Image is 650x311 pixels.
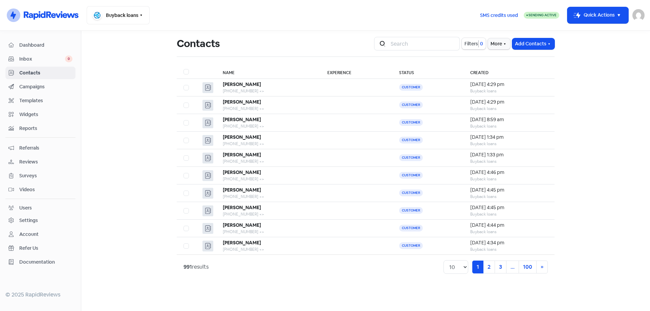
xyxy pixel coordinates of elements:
span: SMS credits used [480,12,518,19]
b: [PERSON_NAME] [223,99,261,105]
a: Referrals [5,142,75,154]
span: Templates [19,97,72,104]
div: [PHONE_NUMBER] <> [223,158,314,164]
a: Reviews [5,156,75,168]
span: Customer [399,225,423,231]
span: Refer Us [19,245,72,252]
div: Buyback loans [470,176,548,182]
div: [PHONE_NUMBER] <> [223,88,314,94]
div: Account [19,231,39,238]
a: Settings [5,214,75,227]
div: [DATE] 4:29 pm [470,98,548,106]
a: 3 [495,261,506,273]
a: Videos [5,183,75,196]
span: Filters [464,40,478,47]
div: [DATE] 1:34 pm [470,134,548,141]
h1: Contacts [177,33,220,54]
div: [DATE] 4:46 pm [470,169,548,176]
div: Buyback loans [470,88,548,94]
a: Dashboard [5,39,75,51]
b: [PERSON_NAME] [223,240,261,246]
strong: 991 [183,263,192,270]
input: Search [387,37,460,50]
div: [DATE] 4:29 pm [470,81,548,88]
div: [DATE] 1:33 pm [470,151,548,158]
button: Quick Actions [567,7,628,23]
div: [DATE] 4:34 pm [470,239,548,246]
div: Buyback loans [470,123,548,129]
a: Campaigns [5,81,75,93]
div: [PHONE_NUMBER] <> [223,106,314,112]
b: [PERSON_NAME] [223,204,261,210]
span: Customer [399,137,423,143]
a: 2 [483,261,495,273]
span: Widgets [19,111,72,118]
a: Refer Us [5,242,75,254]
button: Buyback loans [87,6,150,24]
div: results [183,263,209,271]
span: Customer [399,84,423,91]
div: [DATE] 4:45 pm [470,186,548,194]
div: [DATE] 4:44 pm [470,222,548,229]
div: [PHONE_NUMBER] <> [223,123,314,129]
div: Buyback loans [470,211,548,217]
span: Inbox [19,55,65,63]
span: Customer [399,242,423,249]
div: [DATE] 4:45 pm [470,204,548,211]
a: Contacts [5,67,75,79]
div: © 2025 RapidReviews [5,291,75,299]
div: Buyback loans [470,158,548,164]
a: Sending Active [524,11,559,19]
span: 0 [65,55,72,62]
b: [PERSON_NAME] [223,152,261,158]
div: Users [19,204,32,212]
a: Templates [5,94,75,107]
a: Widgets [5,108,75,121]
span: Documentation [19,259,72,266]
span: Dashboard [19,42,72,49]
span: 0 [479,40,483,47]
img: User [632,9,645,21]
span: » [541,263,543,270]
button: More [488,38,510,49]
div: [PHONE_NUMBER] <> [223,176,314,182]
div: Buyback loans [470,141,548,147]
div: [PHONE_NUMBER] <> [223,194,314,200]
div: Buyback loans [470,106,548,112]
span: Sending Active [528,13,557,17]
button: Filters0 [462,38,486,49]
span: Customer [399,119,423,126]
b: [PERSON_NAME] [223,169,261,175]
span: Customer [399,172,423,179]
a: 100 [519,261,537,273]
div: Buyback loans [470,229,548,235]
th: Name [216,65,321,79]
button: Add Contacts [512,38,555,49]
div: [PHONE_NUMBER] <> [223,211,314,217]
div: Settings [19,217,38,224]
span: Customer [399,102,423,108]
b: [PERSON_NAME] [223,187,261,193]
a: 1 [472,261,483,273]
span: Customer [399,154,423,161]
span: Contacts [19,69,72,76]
b: [PERSON_NAME] [223,116,261,123]
a: Surveys [5,170,75,182]
div: [DATE] 8:59 am [470,116,548,123]
div: Buyback loans [470,246,548,252]
b: [PERSON_NAME] [223,134,261,140]
span: Videos [19,186,72,193]
a: Inbox 0 [5,53,75,65]
a: Account [5,228,75,241]
span: Customer [399,207,423,214]
span: Customer [399,190,423,196]
span: Reports [19,125,72,132]
a: SMS credits used [474,11,524,18]
div: [PHONE_NUMBER] <> [223,141,314,147]
a: Documentation [5,256,75,268]
a: Next [536,261,548,273]
th: Experience [321,65,392,79]
b: [PERSON_NAME] [223,222,261,228]
b: [PERSON_NAME] [223,81,261,87]
a: Users [5,202,75,214]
